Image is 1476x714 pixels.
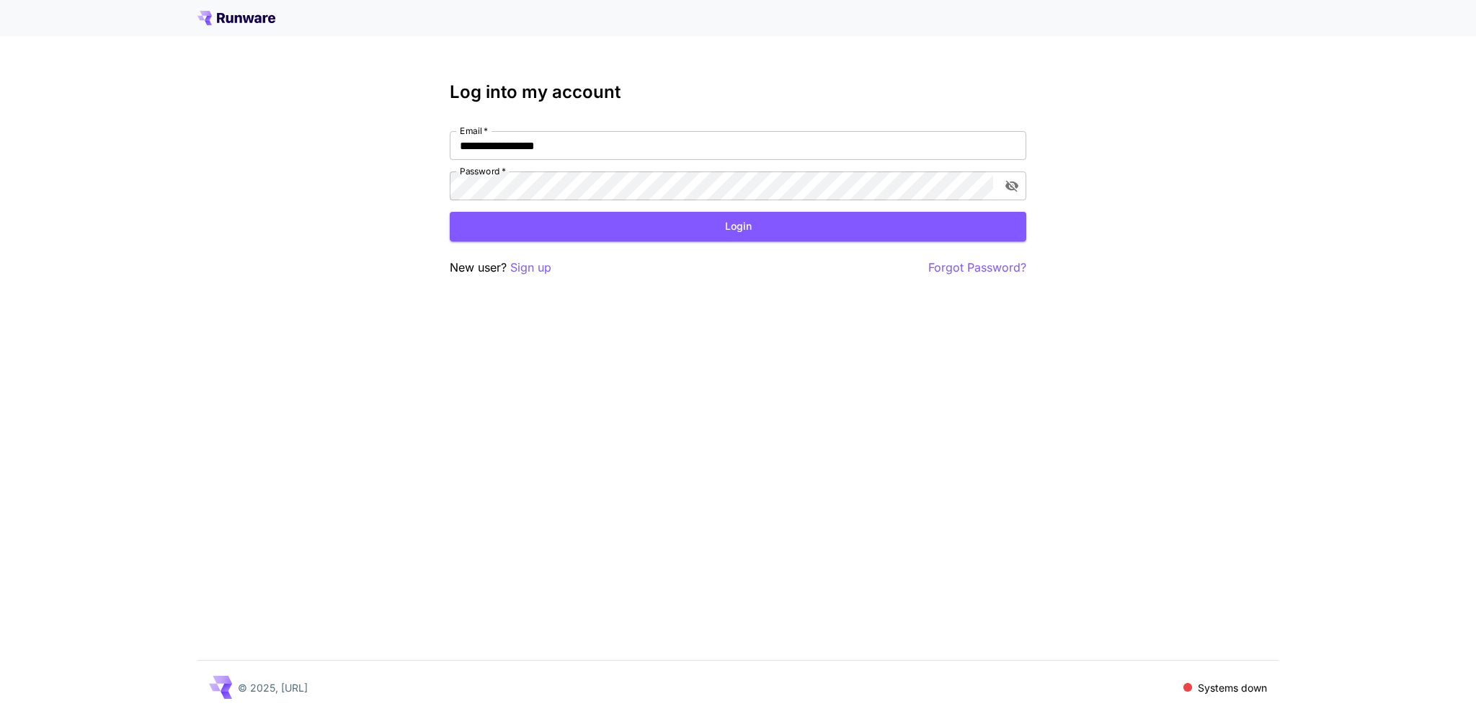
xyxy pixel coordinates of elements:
button: Login [450,212,1026,241]
p: New user? [450,259,551,277]
label: Email [460,125,488,137]
p: © 2025, [URL] [238,680,308,695]
p: Systems down [1198,680,1267,695]
label: Password [460,165,506,177]
button: Sign up [510,259,551,277]
button: toggle password visibility [999,173,1025,199]
h3: Log into my account [450,82,1026,102]
button: Forgot Password? [928,259,1026,277]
